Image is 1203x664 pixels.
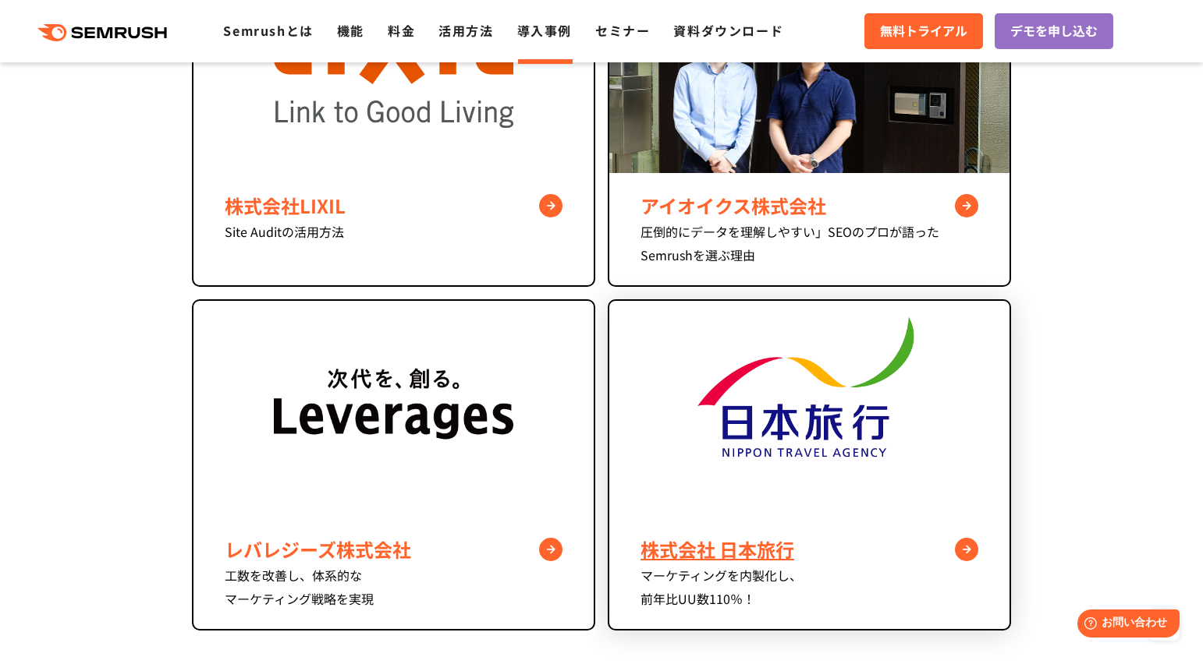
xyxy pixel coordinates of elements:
[192,299,595,630] a: leverages レバレジーズ株式会社 工数を改善し、体系的なマーケティング戦略を実現
[608,299,1011,630] a: nta 株式会社 日本旅行 マーケティングを内製化し、前年比UU数110％！
[274,301,514,517] img: leverages
[595,21,650,40] a: セミナー
[225,535,562,563] div: レバレジーズ株式会社
[673,21,783,40] a: 資料ダウンロード
[641,192,978,220] div: アイオイクス株式会社
[641,563,978,610] div: マーケティングを内製化し、 前年比UU数110％！
[225,563,562,610] div: 工数を改善し、体系的な マーケティング戦略を実現
[225,192,562,220] div: 株式会社LIXIL
[223,21,313,40] a: Semrushとは
[995,13,1113,49] a: デモを申し込む
[438,21,493,40] a: 活用方法
[1064,603,1186,647] iframe: Help widget launcher
[517,21,572,40] a: 導入事例
[1010,21,1098,41] span: デモを申し込む
[337,21,364,40] a: 機能
[880,21,967,41] span: 無料トライアル
[388,21,415,40] a: 料金
[225,220,562,243] div: Site Auditの活用方法
[690,301,930,517] img: nta
[641,220,978,267] div: 圧倒的にデータを理解しやすい」SEOのプロが語ったSemrushを選ぶ理由
[641,535,978,563] div: 株式会社 日本旅行
[864,13,983,49] a: 無料トライアル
